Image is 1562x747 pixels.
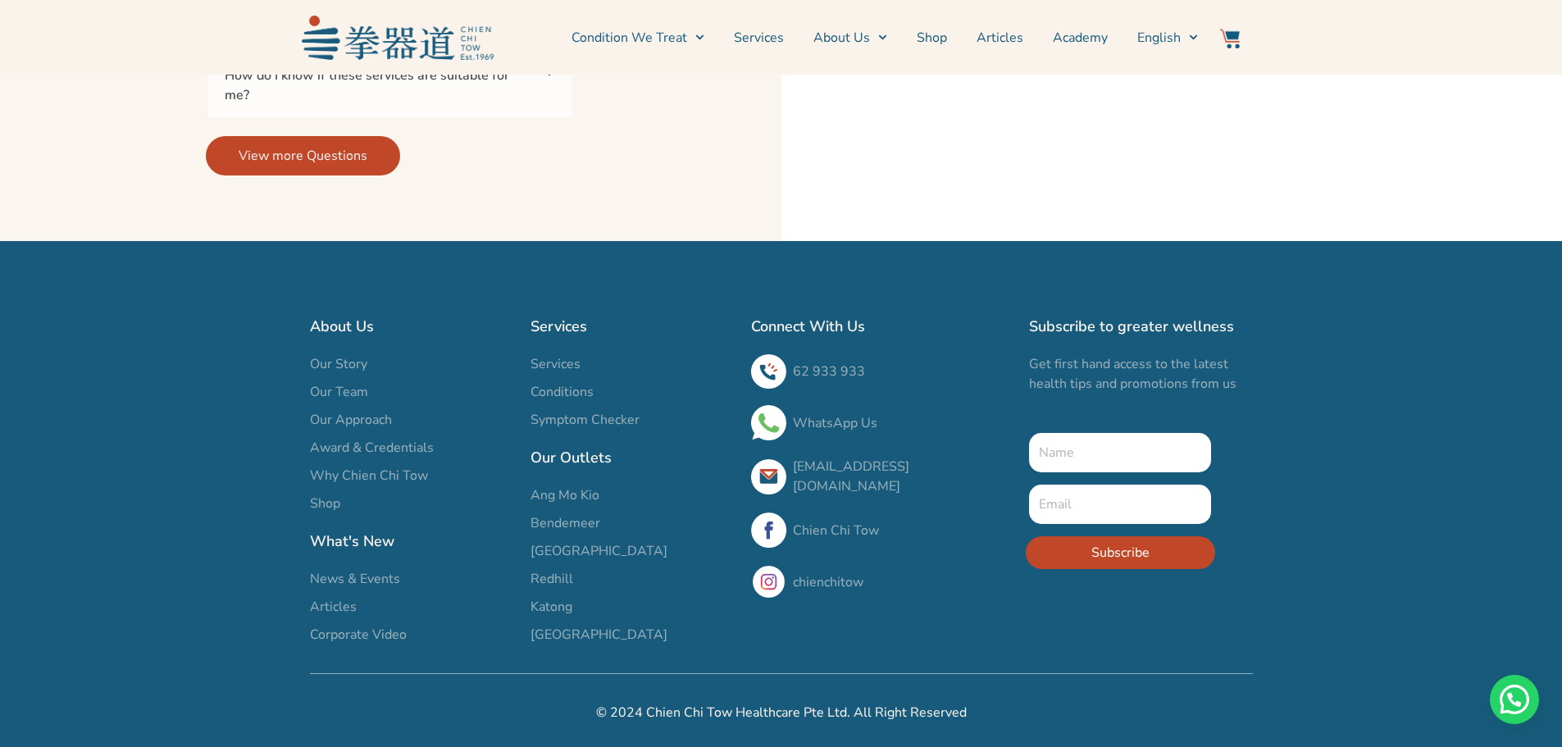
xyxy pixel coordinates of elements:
[531,410,640,430] span: Symptom Checker
[1137,17,1198,58] a: Switch to English
[310,354,367,374] span: Our Story
[310,494,340,513] span: Shop
[310,466,428,485] span: Why Chien Chi Tow
[310,382,514,402] a: Our Team
[572,17,704,58] a: Condition We Treat
[310,625,514,645] a: Corporate Video
[793,362,865,380] a: 62 933 933
[531,541,735,561] a: [GEOGRAPHIC_DATA]
[310,703,1253,722] h2: © 2024 Chien Chi Tow Healthcare Pte Ltd. All Right Reserved
[531,485,735,505] a: Ang Mo Kio
[310,569,514,589] a: News & Events
[310,625,407,645] span: Corporate Video
[310,597,357,617] span: Articles
[310,410,392,430] span: Our Approach
[310,315,514,338] h2: About Us
[1029,433,1212,472] input: Name
[310,494,514,513] a: Shop
[531,597,572,617] span: Katong
[531,569,573,589] span: Redhill
[1029,315,1253,338] h2: Subscribe to greater wellness
[1137,28,1181,48] span: English
[1053,17,1108,58] a: Academy
[531,569,735,589] a: Redhill
[793,414,877,432] a: WhatsApp Us
[531,315,735,338] h2: Services
[1091,543,1150,563] span: Subscribe
[531,382,594,402] span: Conditions
[225,66,509,104] a: How do I know if these services are suitable for me?
[1490,675,1539,724] div: Need help? WhatsApp contact
[239,146,367,166] span: View more Questions
[531,354,735,374] a: Services
[310,597,514,617] a: Articles
[531,410,735,430] a: Symptom Checker
[751,315,1013,338] h2: Connect With Us
[206,136,400,175] a: View more Questions
[502,17,1199,58] nav: Menu
[531,513,600,533] span: Bendemeer
[531,485,599,505] span: Ang Mo Kio
[531,354,581,374] span: Services
[813,17,887,58] a: About Us
[310,438,514,458] a: Award & Credentials
[310,569,400,589] span: News & Events
[734,17,784,58] a: Services
[310,438,434,458] span: Award & Credentials
[531,625,667,645] span: [GEOGRAPHIC_DATA]
[531,597,735,617] a: Katong
[977,17,1023,58] a: Articles
[917,17,947,58] a: Shop
[310,466,514,485] a: Why Chien Chi Tow
[531,382,735,402] a: Conditions
[310,530,514,553] h2: What's New
[310,354,514,374] a: Our Story
[1029,354,1253,394] p: Get first hand access to the latest health tips and promotions from us
[1029,485,1212,524] input: Email
[531,625,735,645] a: [GEOGRAPHIC_DATA]
[1220,29,1240,48] img: Website Icon-03
[531,446,735,469] h2: Our Outlets
[793,458,909,495] a: [EMAIL_ADDRESS][DOMAIN_NAME]
[793,522,879,540] a: Chien Chi Tow
[310,410,514,430] a: Our Approach
[310,382,368,402] span: Our Team
[531,541,667,561] span: [GEOGRAPHIC_DATA]
[531,513,735,533] a: Bendemeer
[793,573,863,591] a: chienchitow
[1026,536,1215,569] button: Subscribe
[1029,433,1212,581] form: New Form
[208,53,572,117] div: How do I know if these services are suitable for me?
